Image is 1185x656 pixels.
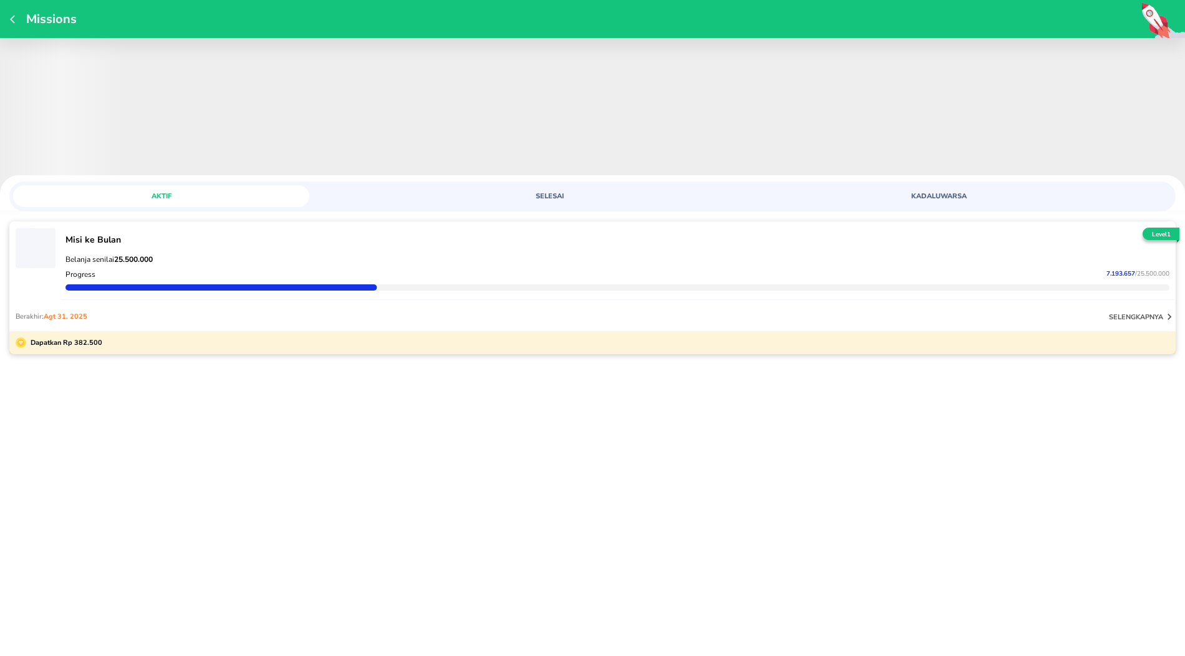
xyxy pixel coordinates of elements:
a: AKTIF [13,185,394,207]
span: 7.193.657 [1106,269,1135,278]
span: AKTIF [21,191,302,201]
button: selengkapnya [1109,311,1176,323]
p: Missions [20,11,77,27]
a: KADALUWARSA [791,185,1172,207]
span: / 25.500.000 [1135,269,1169,278]
span: Agt 31, 2025 [44,312,87,321]
p: Berakhir: [16,312,87,321]
span: KADALUWARSA [798,191,1080,201]
div: loyalty mission tabs [9,181,1176,207]
p: Misi ke Bulan [65,234,1169,246]
strong: 25.500.000 [114,254,153,264]
a: SELESAI [402,185,783,207]
span: Belanja senilai [65,254,153,264]
span: SELESAI [409,191,690,201]
p: selengkapnya [1109,312,1163,322]
button: ‌ [16,228,56,268]
p: Progress [65,269,95,279]
p: Dapatkan Rp 382.500 [26,337,102,348]
p: Level 1 [1140,230,1182,239]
